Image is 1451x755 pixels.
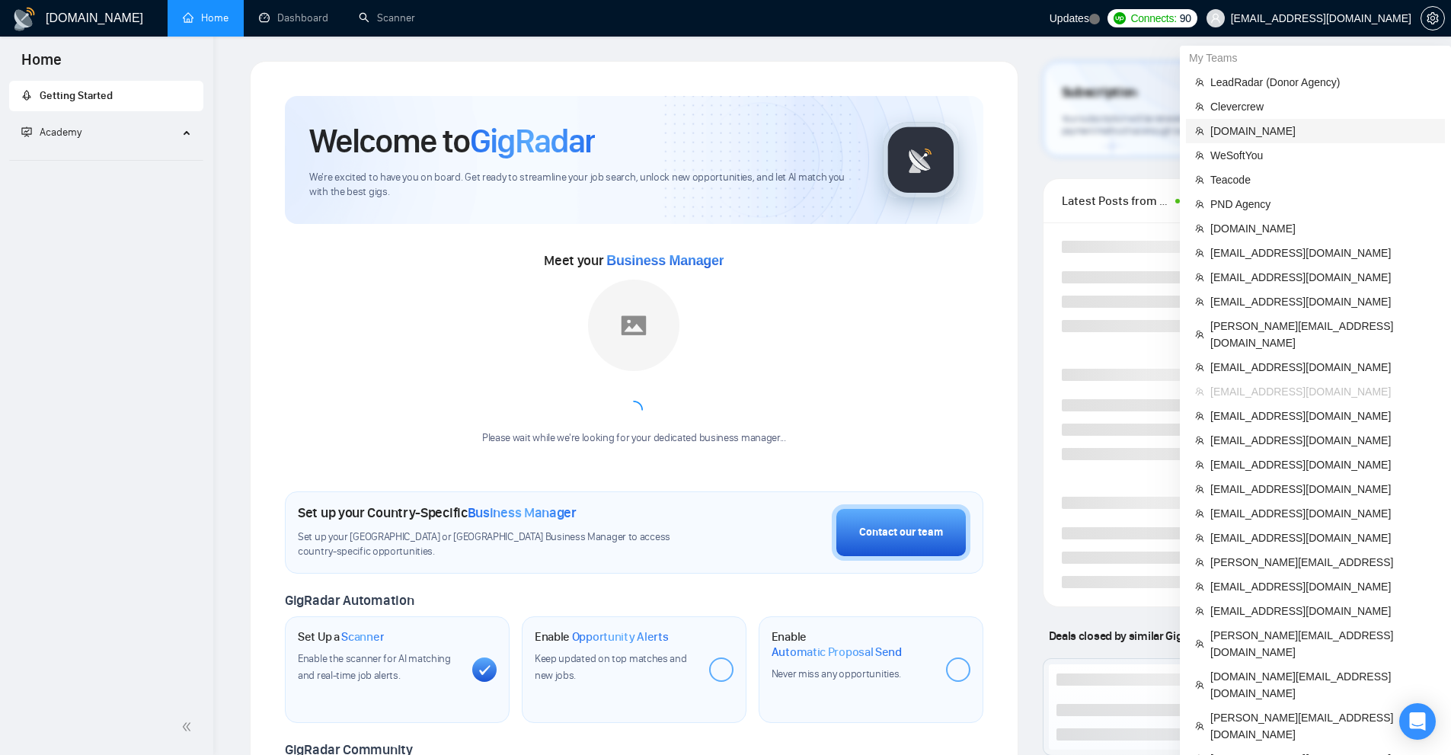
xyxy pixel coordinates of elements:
span: GigRadar [470,120,595,162]
span: Scanner [341,629,384,645]
span: team [1195,558,1204,567]
span: team [1195,485,1204,494]
span: Academy [21,126,81,139]
span: team [1195,387,1204,396]
span: [EMAIL_ADDRESS][DOMAIN_NAME] [1210,603,1436,619]
span: [DOMAIN_NAME][EMAIL_ADDRESS][DOMAIN_NAME] [1210,668,1436,702]
span: team [1195,248,1204,258]
li: Getting Started [9,81,203,111]
span: Set up your [GEOGRAPHIC_DATA] or [GEOGRAPHIC_DATA] Business Manager to access country-specific op... [298,530,702,559]
span: team [1195,411,1204,421]
span: [DOMAIN_NAME] [1210,220,1436,237]
span: setting [1421,12,1444,24]
img: upwork-logo.png [1114,12,1126,24]
span: rocket [21,90,32,101]
div: Please wait while we're looking for your dedicated business manager... [473,431,795,446]
span: [EMAIL_ADDRESS][DOMAIN_NAME] [1210,505,1436,522]
span: [EMAIL_ADDRESS][DOMAIN_NAME] [1210,359,1436,376]
h1: Welcome to [309,120,595,162]
span: Academy [40,126,81,139]
span: Home [9,49,74,81]
span: team [1195,297,1204,306]
span: team [1195,509,1204,518]
span: fund-projection-screen [21,126,32,137]
span: team [1195,436,1204,445]
li: Academy Homepage [9,154,203,164]
span: [EMAIL_ADDRESS][DOMAIN_NAME] [1210,383,1436,400]
span: team [1195,126,1204,136]
span: [PERSON_NAME][EMAIL_ADDRESS][DOMAIN_NAME] [1210,627,1436,661]
span: Subscription [1062,80,1137,106]
span: Your subscription will be renewed. To keep things running smoothly, make sure your payment method... [1062,113,1373,137]
span: GigRadar Automation [285,592,414,609]
span: [EMAIL_ADDRESS][DOMAIN_NAME] [1210,456,1436,473]
span: user [1210,13,1221,24]
span: team [1195,175,1204,184]
img: gigradar-logo.png [883,122,959,198]
span: Enable the scanner for AI matching and real-time job alerts. [298,652,451,682]
h1: Enable [772,629,934,659]
span: Automatic Proposal Send [772,645,902,660]
span: team [1195,533,1204,542]
span: Updates [1050,12,1089,24]
span: Clevercrew [1210,98,1436,115]
h1: Enable [535,629,669,645]
a: setting [1421,12,1445,24]
button: setting [1421,6,1445,30]
span: Teacode [1210,171,1436,188]
button: Contact our team [832,504,970,561]
span: LeadRadar (Donor Agency) [1210,74,1436,91]
span: team [1195,606,1204,616]
span: [EMAIL_ADDRESS][DOMAIN_NAME] [1210,293,1436,310]
span: [PERSON_NAME][EMAIL_ADDRESS][DOMAIN_NAME] [1210,318,1436,351]
div: My Teams [1180,46,1451,70]
div: Contact our team [859,524,943,541]
span: PND Agency [1210,196,1436,213]
h1: Set up your Country-Specific [298,504,577,521]
a: searchScanner [359,11,415,24]
span: Keep updated on top matches and new jobs. [535,652,687,682]
span: loading [625,401,643,419]
span: [EMAIL_ADDRESS][DOMAIN_NAME] [1210,578,1436,595]
a: dashboardDashboard [259,11,328,24]
span: Latest Posts from the GigRadar Community [1062,191,1171,210]
span: team [1195,78,1204,87]
span: [PERSON_NAME][EMAIL_ADDRESS][DOMAIN_NAME] [1210,709,1436,743]
span: Business Manager [606,253,724,268]
a: homeHome [183,11,229,24]
img: logo [12,7,37,31]
span: team [1195,151,1204,160]
span: We're excited to have you on board. Get ready to streamline your job search, unlock new opportuni... [309,171,858,200]
span: Business Manager [468,504,577,521]
span: team [1195,102,1204,111]
span: team [1195,200,1204,209]
img: placeholder.png [588,280,679,371]
span: team [1195,582,1204,591]
span: [EMAIL_ADDRESS][DOMAIN_NAME] [1210,408,1436,424]
span: team [1195,680,1204,689]
span: Never miss any opportunities. [772,667,901,680]
span: WeSoftYou [1210,147,1436,164]
span: Opportunity Alerts [572,629,669,645]
span: team [1195,639,1204,648]
span: [EMAIL_ADDRESS][DOMAIN_NAME] [1210,245,1436,261]
span: Deals closed by similar GigRadar users [1043,622,1249,649]
span: team [1195,330,1204,339]
span: team [1195,224,1204,233]
div: Open Intercom Messenger [1399,703,1436,740]
span: [EMAIL_ADDRESS][DOMAIN_NAME] [1210,269,1436,286]
span: [EMAIL_ADDRESS][DOMAIN_NAME] [1210,529,1436,546]
span: double-left [181,719,197,734]
span: [EMAIL_ADDRESS][DOMAIN_NAME] [1210,432,1436,449]
span: team [1195,721,1204,731]
span: 90 [1180,10,1191,27]
span: [EMAIL_ADDRESS][DOMAIN_NAME] [1210,481,1436,497]
span: Meet your [544,252,724,269]
h1: Set Up a [298,629,384,645]
span: [DOMAIN_NAME] [1210,123,1436,139]
span: Connects: [1130,10,1176,27]
span: team [1195,460,1204,469]
span: team [1195,363,1204,372]
span: Getting Started [40,89,113,102]
span: team [1195,273,1204,282]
